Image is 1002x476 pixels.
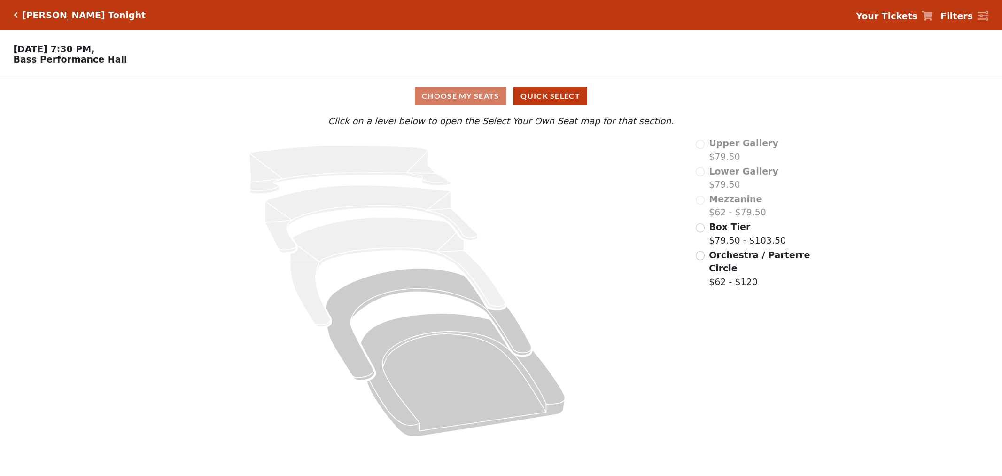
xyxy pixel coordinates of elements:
[709,166,778,176] span: Lower Gallery
[22,10,146,21] h5: [PERSON_NAME] Tonight
[709,220,786,247] label: $79.50 - $103.50
[940,11,973,21] strong: Filters
[856,9,933,23] a: Your Tickets
[709,248,811,289] label: $62 - $120
[709,165,778,191] label: $79.50
[709,192,766,219] label: $62 - $79.50
[940,9,988,23] a: Filters
[249,145,451,194] path: Upper Gallery - Seats Available: 0
[709,194,762,204] span: Mezzanine
[132,114,870,128] p: Click on a level below to open the Select Your Own Seat map for that section.
[709,222,750,232] span: Box Tier
[14,12,18,18] a: Click here to go back to filters
[856,11,917,21] strong: Your Tickets
[709,250,810,274] span: Orchestra / Parterre Circle
[361,313,565,436] path: Orchestra / Parterre Circle - Seats Available: 505
[709,136,778,163] label: $79.50
[513,87,587,105] button: Quick Select
[709,138,778,148] span: Upper Gallery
